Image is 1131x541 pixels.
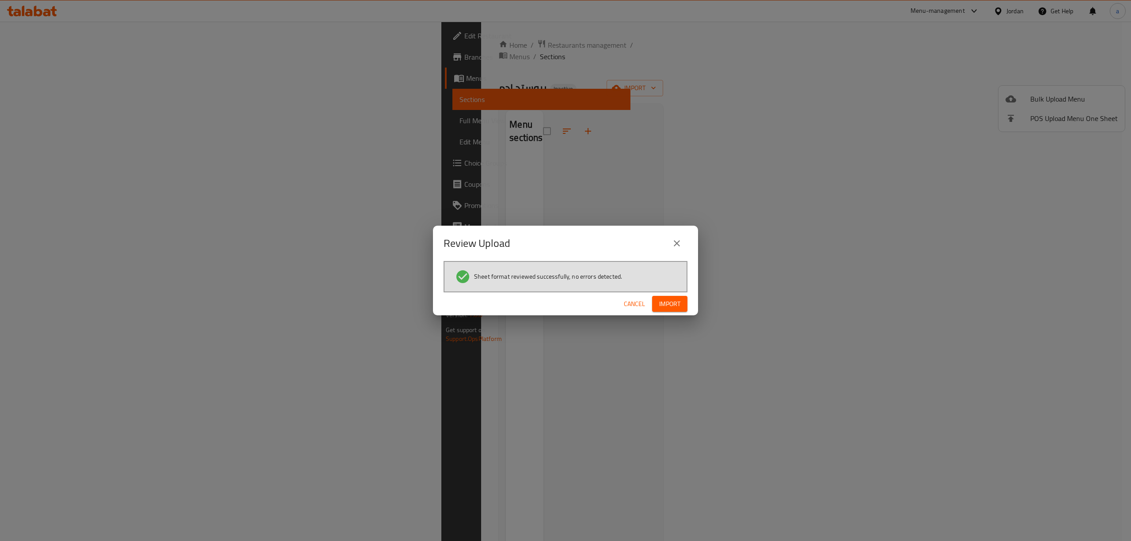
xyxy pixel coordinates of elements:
h2: Review Upload [444,236,510,250]
button: Import [652,296,687,312]
span: Sheet format reviewed successfully, no errors detected. [474,272,622,281]
span: Cancel [624,299,645,310]
button: Cancel [620,296,649,312]
button: close [666,233,687,254]
span: Import [659,299,680,310]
